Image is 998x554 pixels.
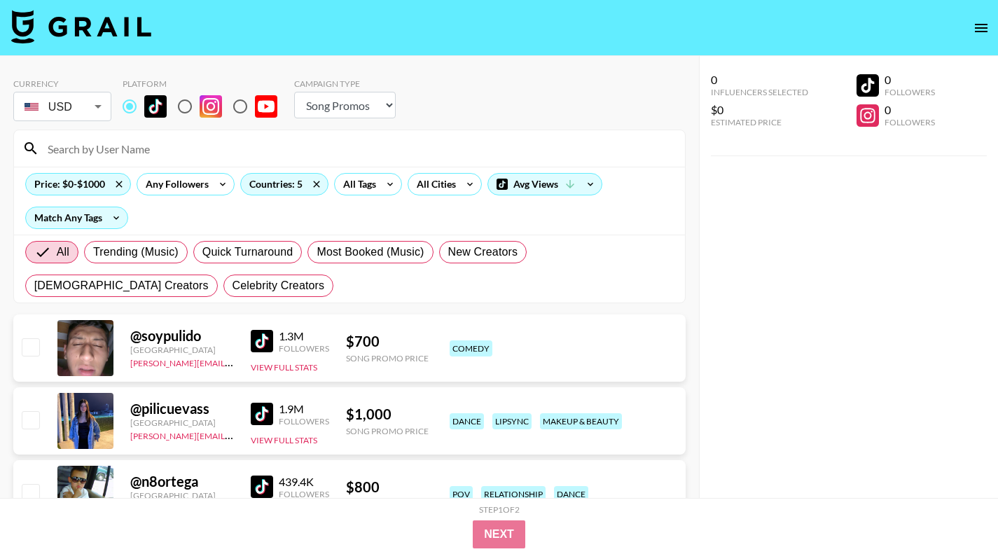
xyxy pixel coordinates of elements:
div: 1.9M [279,402,329,416]
div: pov [450,486,473,502]
div: Currency [13,78,111,89]
div: 0 [885,103,935,117]
div: Step 1 of 2 [479,504,520,515]
span: Quick Turnaround [202,244,293,261]
span: All [57,244,69,261]
img: YouTube [255,95,277,118]
span: Trending (Music) [93,244,179,261]
div: [GEOGRAPHIC_DATA] [130,417,234,428]
button: open drawer [967,14,995,42]
div: dance [554,486,588,502]
div: Followers [885,87,935,97]
div: @ n8ortega [130,473,234,490]
span: Most Booked (Music) [317,244,424,261]
div: USD [16,95,109,119]
div: Influencers Selected [711,87,808,97]
div: Estimated Price [711,117,808,127]
div: Match Any Tags [26,207,127,228]
img: TikTok [251,403,273,425]
div: lipsync [492,413,532,429]
button: View Full Stats [251,435,317,445]
div: $ 1,000 [346,406,429,423]
a: [PERSON_NAME][EMAIL_ADDRESS][DOMAIN_NAME] [130,355,338,368]
div: Platform [123,78,289,89]
div: @ pilicuevass [130,400,234,417]
div: All Tags [335,174,379,195]
a: [PERSON_NAME][EMAIL_ADDRESS][DOMAIN_NAME] [130,428,338,441]
div: [GEOGRAPHIC_DATA] [130,345,234,355]
span: Celebrity Creators [233,277,325,294]
iframe: Drift Widget Chat Controller [928,484,981,537]
img: Instagram [200,95,222,118]
div: Avg Views [488,174,602,195]
button: Next [473,520,525,548]
div: $ 700 [346,333,429,350]
div: [GEOGRAPHIC_DATA] [130,490,234,501]
div: Followers [885,117,935,127]
div: $0 [711,103,808,117]
div: @ soypulido [130,327,234,345]
div: Followers [279,416,329,427]
div: Any Followers [137,174,212,195]
div: Followers [279,489,329,499]
span: New Creators [448,244,518,261]
img: TikTok [144,95,167,118]
button: View Full Stats [251,362,317,373]
img: TikTok [251,476,273,498]
div: 1.3M [279,329,329,343]
div: 439.4K [279,475,329,489]
div: $ 800 [346,478,429,496]
div: Followers [279,343,329,354]
div: makeup & beauty [540,413,622,429]
div: Song Promo Price [346,426,429,436]
div: Song Promo Price [346,353,429,363]
div: comedy [450,340,492,356]
span: [DEMOGRAPHIC_DATA] Creators [34,277,209,294]
div: 0 [885,73,935,87]
div: dance [450,413,484,429]
div: relationship [481,486,546,502]
div: 0 [711,73,808,87]
input: Search by User Name [39,137,677,160]
div: Campaign Type [294,78,396,89]
div: All Cities [408,174,459,195]
div: Price: $0-$1000 [26,174,130,195]
div: Countries: 5 [241,174,328,195]
img: Grail Talent [11,10,151,43]
img: TikTok [251,330,273,352]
